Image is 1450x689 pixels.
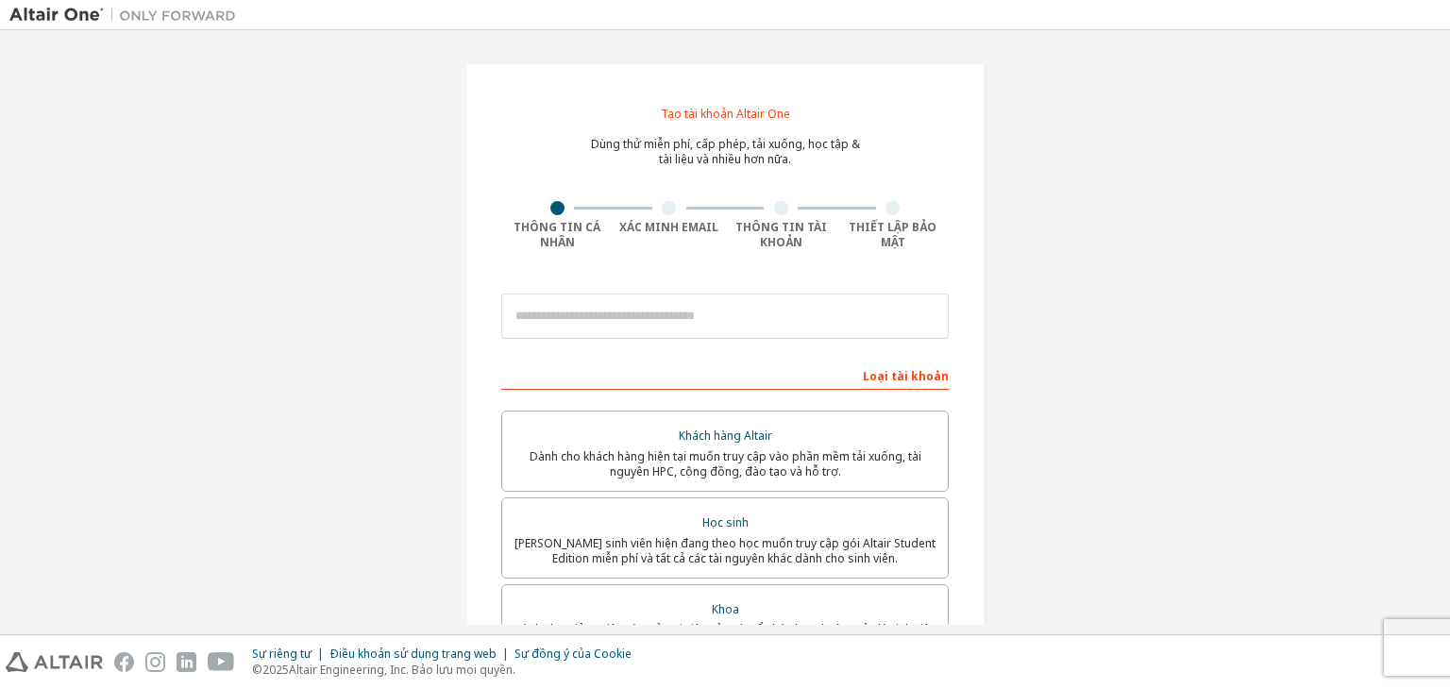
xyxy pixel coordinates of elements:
[659,151,791,167] font: tài liệu và nhiều hơn nữa.
[177,652,196,672] img: linkedin.svg
[514,219,600,250] font: Thông tin cá nhân
[702,514,749,530] font: Học sinh
[514,621,936,652] font: Dành cho giảng viên và quản trị viên của các tổ chức học thuật quản lý sinh viên và truy cập phần...
[114,652,134,672] img: facebook.svg
[514,535,936,566] font: [PERSON_NAME] sinh viên hiện đang theo học muốn truy cập gói Altair Student Edition miễn phí và t...
[145,652,165,672] img: instagram.svg
[289,662,515,678] font: Altair Engineering, Inc. Bảo lưu mọi quyền.
[679,428,772,444] font: Khách hàng Altair
[661,106,790,122] font: Tạo tài khoản Altair One
[712,601,739,617] font: Khoa
[849,219,936,250] font: Thiết lập bảo mật
[329,646,497,662] font: Điều khoản sử dụng trang web
[262,662,289,678] font: 2025
[6,652,103,672] img: altair_logo.svg
[591,136,860,152] font: Dùng thử miễn phí, cấp phép, tải xuống, học tập &
[735,219,827,250] font: Thông tin tài khoản
[514,646,632,662] font: Sự đồng ý của Cookie
[530,448,921,479] font: Dành cho khách hàng hiện tại muốn truy cập vào phần mềm tải xuống, tài nguyên HPC, cộng đồng, đào...
[619,219,718,235] font: Xác minh Email
[208,652,235,672] img: youtube.svg
[252,646,312,662] font: Sự riêng tư
[863,368,949,384] font: Loại tài khoản
[252,662,262,678] font: ©
[9,6,245,25] img: Altair One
